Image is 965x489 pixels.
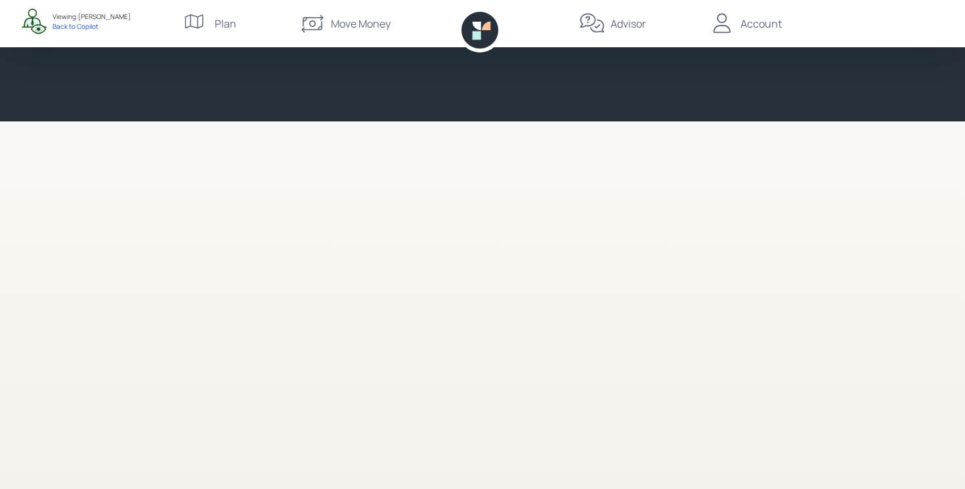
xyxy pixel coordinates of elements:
img: Retirable loading [467,299,498,331]
div: Move Money [331,16,391,32]
div: Account [740,16,782,32]
div: Viewing: [PERSON_NAME] [53,12,131,22]
div: Advisor [611,16,646,32]
div: Back to Copilot [53,22,131,31]
div: Plan [215,16,236,32]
